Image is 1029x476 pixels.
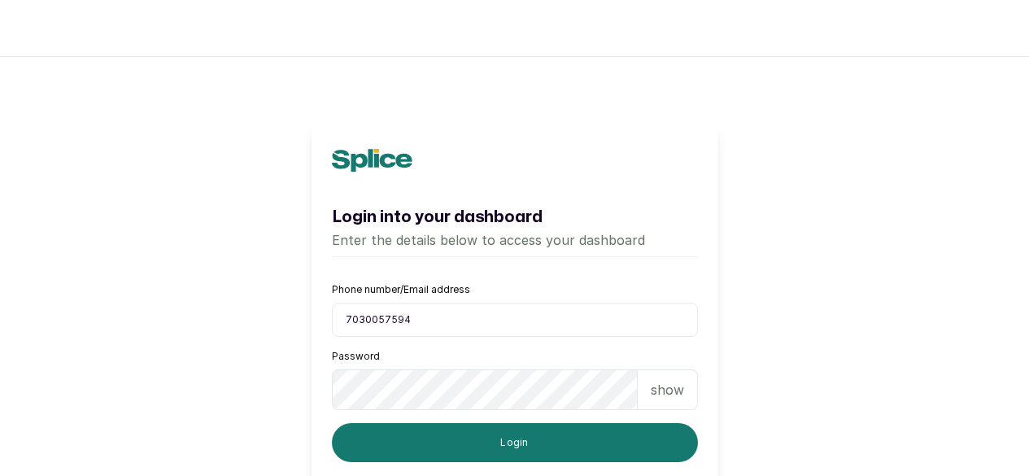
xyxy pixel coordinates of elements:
h1: Login into your dashboard [332,204,698,230]
p: show [651,380,684,400]
input: Enter your phone number/Email address [332,303,698,337]
label: Phone number/Email address [332,283,470,296]
label: Password [332,350,380,363]
p: Enter the details below to access your dashboard [332,230,698,250]
button: Login [332,423,698,462]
